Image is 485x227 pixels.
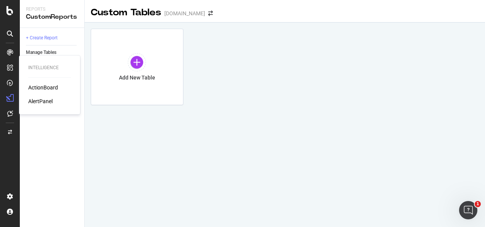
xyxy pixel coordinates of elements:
[26,6,78,13] div: Reports
[475,201,481,207] span: 1
[26,49,56,57] div: Manage Tables
[164,10,205,17] div: [DOMAIN_NAME]
[26,34,58,42] div: + Create Report
[119,75,155,81] div: Add New Table
[28,84,58,91] a: ActionBoard
[26,49,79,57] a: Manage Tables
[28,65,71,71] div: Intelligence
[459,201,477,219] iframe: Intercom live chat
[91,6,161,19] div: Custom Tables
[28,97,53,105] a: AlertPanel
[26,13,78,21] div: CustomReports
[26,34,79,42] a: + Create Report
[208,11,213,16] div: arrow-right-arrow-left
